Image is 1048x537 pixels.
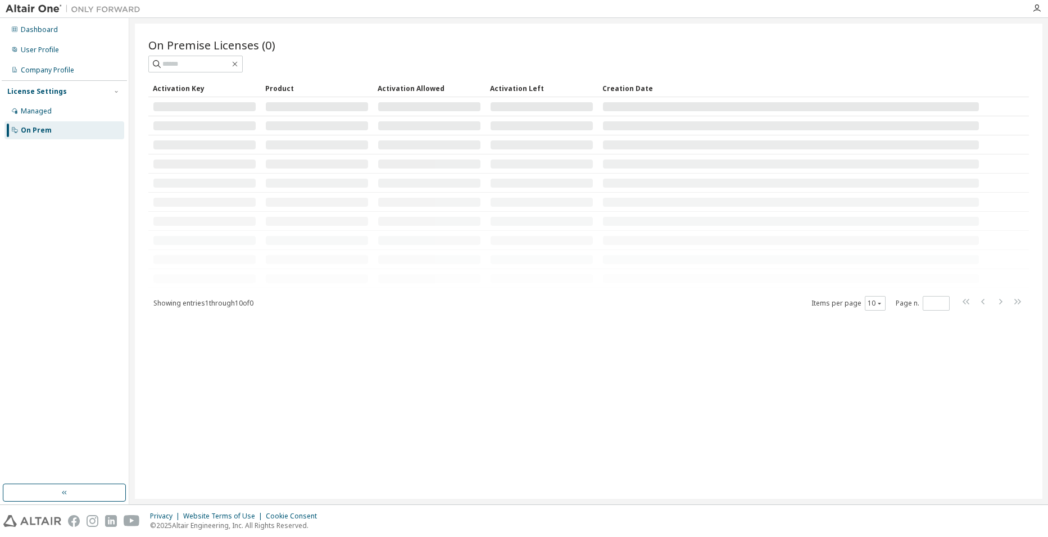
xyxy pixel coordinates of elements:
div: Activation Key [153,79,256,97]
img: facebook.svg [68,515,80,527]
div: User Profile [21,45,59,54]
div: Product [265,79,369,97]
div: Website Terms of Use [183,512,266,521]
img: linkedin.svg [105,515,117,527]
img: instagram.svg [87,515,98,527]
div: Managed [21,107,52,116]
span: Page n. [896,296,950,311]
div: On Prem [21,126,52,135]
div: Activation Allowed [378,79,481,97]
button: 10 [868,299,883,308]
span: Items per page [811,296,886,311]
span: On Premise Licenses (0) [148,37,275,53]
div: License Settings [7,87,67,96]
span: Showing entries 1 through 10 of 0 [153,298,253,308]
div: Creation Date [602,79,979,97]
p: © 2025 Altair Engineering, Inc. All Rights Reserved. [150,521,324,530]
div: Company Profile [21,66,74,75]
div: Dashboard [21,25,58,34]
div: Cookie Consent [266,512,324,521]
img: Altair One [6,3,146,15]
div: Activation Left [490,79,593,97]
img: altair_logo.svg [3,515,61,527]
div: Privacy [150,512,183,521]
img: youtube.svg [124,515,140,527]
